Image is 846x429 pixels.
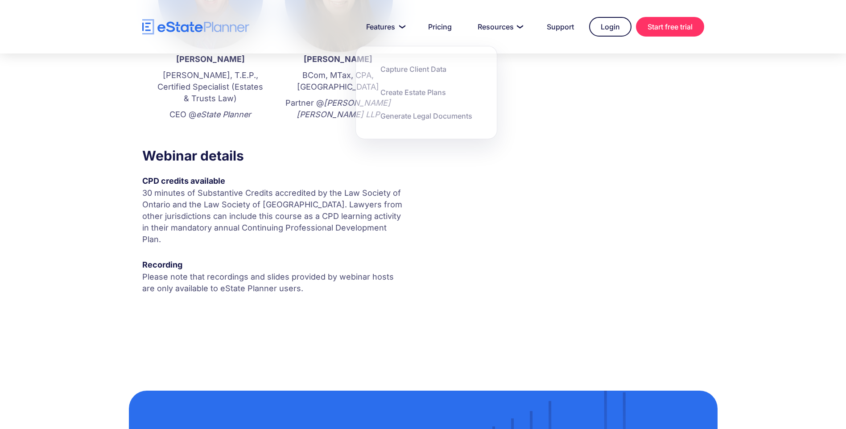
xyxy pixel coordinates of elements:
[380,64,446,74] div: Capture Client Data
[380,87,446,97] div: Create Estate Plans
[283,97,393,120] p: Partner @
[142,259,406,271] div: Recording
[142,187,406,245] p: 30 minutes of Substantive Credits accredited by the Law Society of Ontario and the Law Society of...
[636,17,704,37] a: Start free trial
[142,299,406,310] p: ‍
[156,109,265,120] p: CEO @
[142,145,406,166] h3: Webinar details
[142,19,249,35] a: home
[297,98,391,119] em: [PERSON_NAME] [PERSON_NAME] LLP
[142,176,225,186] strong: CPD credits available
[369,60,458,78] a: Capture Client Data
[142,271,406,294] p: Please note that recordings and slides provided by webinar hosts are only available to eState Pla...
[283,70,393,93] p: BCom, MTax, CPA, [GEOGRAPHIC_DATA]
[355,18,413,36] a: Features
[369,107,483,125] a: Generate Legal Documents
[304,54,372,64] strong: [PERSON_NAME]
[536,18,585,36] a: Support
[132,37,174,45] span: Phone number
[283,125,393,136] p: ‍
[369,83,457,102] a: Create Estate Plans
[417,18,462,36] a: Pricing
[132,0,164,8] span: Last Name
[467,18,532,36] a: Resources
[176,54,245,64] strong: [PERSON_NAME]
[132,74,248,81] span: Number of [PERSON_NAME] per month
[196,110,251,119] em: eState Planner
[156,125,265,136] p: ‍
[589,17,631,37] a: Login
[156,70,265,104] p: [PERSON_NAME], T.E.P., Certified Specialist (Estates & Trusts Law)
[380,111,472,121] div: Generate Legal Documents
